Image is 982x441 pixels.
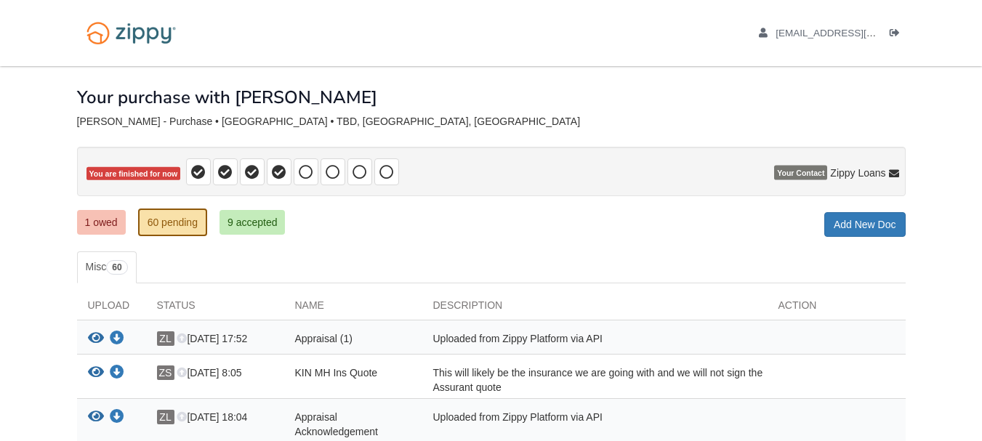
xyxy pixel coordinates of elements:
[77,15,185,52] img: Logo
[284,298,422,320] div: Name
[88,410,104,425] button: View Appraisal Acknowledgement
[830,166,885,180] span: Zippy Loans
[157,410,174,424] span: ZL
[422,365,768,395] div: This will likely be the insurance we are going with and we will not sign the Assurant quote
[422,298,768,320] div: Description
[295,367,378,379] span: KIN MH Ins Quote
[88,331,104,347] button: View Appraisal (1)
[138,209,207,236] a: 60 pending
[110,412,124,424] a: Download Appraisal Acknowledgement
[110,333,124,345] a: Download Appraisal (1)
[77,116,906,128] div: [PERSON_NAME] - Purchase • [GEOGRAPHIC_DATA] • TBD, [GEOGRAPHIC_DATA], [GEOGRAPHIC_DATA]
[77,251,137,283] a: Misc
[890,28,906,42] a: Log out
[77,298,146,320] div: Upload
[295,411,378,437] span: Appraisal Acknowledgement
[824,212,906,237] a: Add New Doc
[106,260,127,275] span: 60
[110,368,124,379] a: Download KIN MH Ins Quote
[86,167,181,181] span: You are finished for now
[146,298,284,320] div: Status
[177,411,247,423] span: [DATE] 18:04
[759,28,943,42] a: edit profile
[422,410,768,439] div: Uploaded from Zippy Platform via API
[77,88,377,107] h1: Your purchase with [PERSON_NAME]
[768,298,906,320] div: Action
[295,333,353,344] span: Appraisal (1)
[220,210,286,235] a: 9 accepted
[422,331,768,350] div: Uploaded from Zippy Platform via API
[177,333,247,344] span: [DATE] 17:52
[157,331,174,346] span: ZL
[157,365,174,380] span: ZS
[774,166,827,180] span: Your Contact
[776,28,942,39] span: zach.stephenson99@gmail.com
[88,365,104,381] button: View KIN MH Ins Quote
[77,210,126,235] a: 1 owed
[177,367,241,379] span: [DATE] 8:05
